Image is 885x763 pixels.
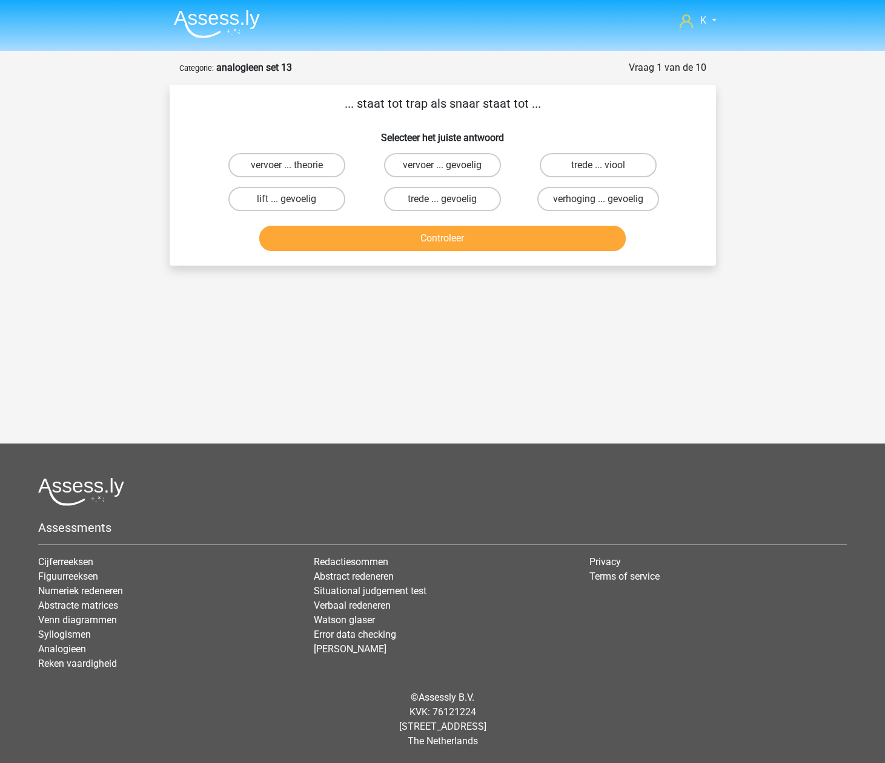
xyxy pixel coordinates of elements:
[38,643,86,655] a: Analogieen
[314,643,386,655] a: [PERSON_NAME]
[38,520,847,535] h5: Assessments
[29,681,856,758] div: © KVK: 76121224 [STREET_ADDRESS] The Netherlands
[38,600,118,611] a: Abstracte matrices
[629,61,706,75] div: Vraag 1 van de 10
[314,556,388,568] a: Redactiesommen
[38,571,98,582] a: Figuurreeksen
[38,585,123,597] a: Numeriek redeneren
[38,629,91,640] a: Syllogismen
[228,187,345,211] label: lift ... gevoelig
[419,692,474,703] a: Assessly B.V.
[179,64,214,73] small: Categorie:
[589,556,621,568] a: Privacy
[537,187,659,211] label: verhoging ... gevoelig
[314,614,375,626] a: Watson glaser
[384,187,501,211] label: trede ... gevoelig
[189,94,697,113] p: ... staat tot trap als snaar staat tot ...
[384,153,501,177] label: vervoer ... gevoelig
[38,614,117,626] a: Venn diagrammen
[228,153,345,177] label: vervoer ... theorie
[700,15,706,26] span: K
[314,629,396,640] a: Error data checking
[589,571,660,582] a: Terms of service
[314,585,426,597] a: Situational judgement test
[259,226,626,251] button: Controleer
[174,10,260,38] img: Assessly
[540,153,657,177] label: trede ... viool
[38,658,117,669] a: Reken vaardigheid
[675,13,721,28] a: K
[189,122,697,143] h6: Selecteer het juiste antwoord
[38,477,124,506] img: Assessly logo
[216,62,292,73] strong: analogieen set 13
[314,571,394,582] a: Abstract redeneren
[314,600,391,611] a: Verbaal redeneren
[38,556,93,568] a: Cijferreeksen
